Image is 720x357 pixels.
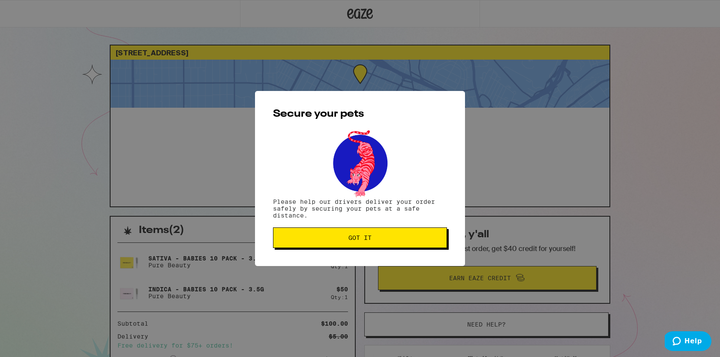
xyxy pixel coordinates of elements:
[273,109,447,119] h2: Secure your pets
[273,227,447,248] button: Got it
[325,128,395,198] img: pets
[348,235,372,241] span: Got it
[665,331,711,353] iframe: Opens a widget where you can find more information
[273,198,447,219] p: Please help our drivers deliver your order safely by securing your pets at a safe distance.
